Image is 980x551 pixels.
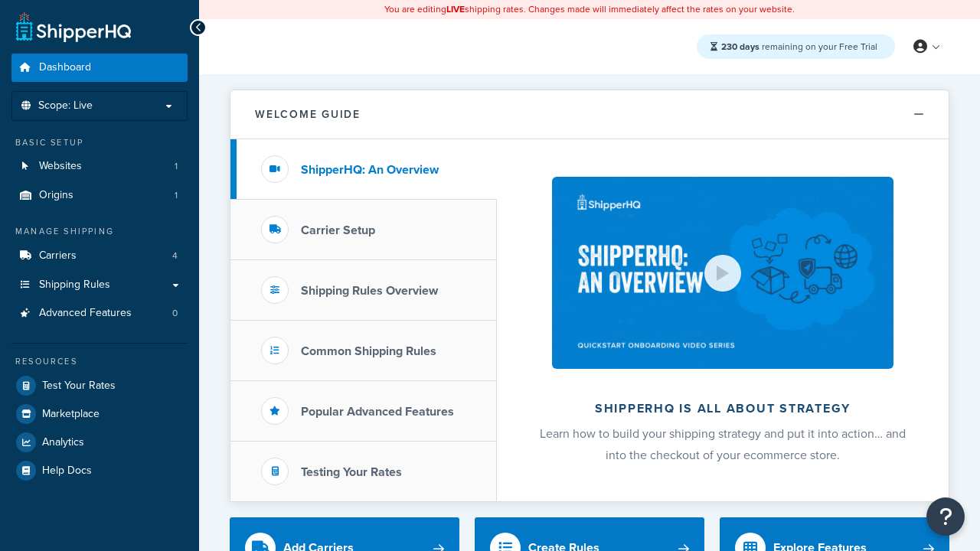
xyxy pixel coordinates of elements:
[11,355,188,368] div: Resources
[301,405,454,419] h3: Popular Advanced Features
[42,436,84,449] span: Analytics
[11,372,188,399] a: Test Your Rates
[301,465,402,479] h3: Testing Your Rates
[301,163,439,177] h3: ShipperHQ: An Overview
[721,40,759,54] strong: 230 days
[39,160,82,173] span: Websites
[42,465,92,478] span: Help Docs
[11,429,188,456] a: Analytics
[39,249,77,262] span: Carriers
[540,425,906,464] span: Learn how to build your shipping strategy and put it into action… and into the checkout of your e...
[39,61,91,74] span: Dashboard
[926,497,965,536] button: Open Resource Center
[11,225,188,238] div: Manage Shipping
[11,152,188,181] a: Websites1
[446,2,465,16] b: LIVE
[552,177,893,369] img: ShipperHQ is all about strategy
[301,284,438,298] h3: Shipping Rules Overview
[38,99,93,112] span: Scope: Live
[172,307,178,320] span: 0
[11,152,188,181] li: Websites
[39,279,110,292] span: Shipping Rules
[175,160,178,173] span: 1
[11,242,188,270] li: Carriers
[11,54,188,82] a: Dashboard
[39,189,73,202] span: Origins
[39,307,132,320] span: Advanced Features
[11,136,188,149] div: Basic Setup
[230,90,949,139] button: Welcome Guide
[42,380,116,393] span: Test Your Rates
[11,400,188,428] a: Marketplace
[175,189,178,202] span: 1
[721,40,877,54] span: remaining on your Free Trial
[11,181,188,210] li: Origins
[11,457,188,484] a: Help Docs
[537,402,908,416] h2: ShipperHQ is all about strategy
[301,223,375,237] h3: Carrier Setup
[11,299,188,328] a: Advanced Features0
[11,271,188,299] a: Shipping Rules
[11,242,188,270] a: Carriers4
[301,344,436,358] h3: Common Shipping Rules
[11,181,188,210] a: Origins1
[172,249,178,262] span: 4
[11,299,188,328] li: Advanced Features
[42,408,100,421] span: Marketplace
[255,109,361,120] h2: Welcome Guide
